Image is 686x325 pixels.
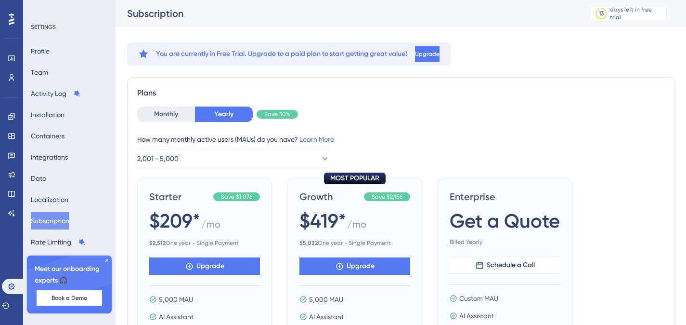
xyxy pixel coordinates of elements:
[31,191,68,208] button: Localization
[299,257,410,275] button: Upgrade
[137,87,664,99] div: Plans
[201,217,220,235] span: / mo
[299,240,318,246] b: $ 5,032
[156,48,407,60] span: You are currently in Free Trial. Upgrade to a paid plan to start getting great value!
[415,46,440,62] button: Upgrade
[610,6,663,21] div: days left in free trial
[31,233,86,251] button: Rate Limiting
[31,64,48,81] button: Team
[309,311,344,323] span: AI Assistant
[31,23,109,31] div: SETTINGS
[137,107,195,122] button: Monthly
[37,290,102,306] button: Book a Demo
[31,255,68,272] button: Accessibility
[299,207,346,234] span: $419*
[127,7,566,20] div: Subscription
[221,193,252,201] span: Save $1,076
[149,190,209,203] span: Starter
[149,239,260,247] span: One year - Single Payment
[347,217,366,235] span: / mo
[599,10,604,17] div: 13
[459,310,494,322] span: AI Assistant
[137,134,664,145] div: How many monthly active users (MAUs) do you have?
[35,263,104,286] span: Meet our onboarding experts 🎧
[347,260,375,272] span: Upgrade
[31,85,81,102] button: Activity Log
[149,207,200,234] span: $209*
[324,173,386,184] div: MOST POPULAR
[137,153,179,164] span: 2,001 - 5,000
[309,294,343,305] span: 5,000 MAU
[31,42,50,60] button: Profile
[450,207,560,234] span: Get a Quote
[52,294,87,302] span: Book a Demo
[299,239,410,247] span: One year - Single Payment
[264,110,290,118] span: Save 30%
[196,260,224,272] span: Upgrade
[415,50,440,58] span: Upgrade
[31,170,47,187] button: Data
[159,294,193,305] span: 5,000 MAU
[299,135,334,143] a: Learn More
[31,106,65,123] button: Installation
[137,149,330,168] button: 2,001 - 5,000
[450,257,560,274] button: Schedule a Call
[31,149,68,166] button: Integrations
[149,240,166,246] b: $ 2,512
[31,127,65,145] button: Containers
[450,190,560,203] span: Enterprise
[31,212,69,230] button: Subscription
[149,257,260,275] button: Upgrade
[299,190,360,203] span: Growth
[195,107,253,122] button: Yearly
[450,238,560,246] span: Billed Yearly
[372,193,402,201] span: Save $2,156
[487,259,535,271] span: Schedule a Call
[159,311,194,323] span: AI Assistant
[459,293,498,304] span: Custom MAU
